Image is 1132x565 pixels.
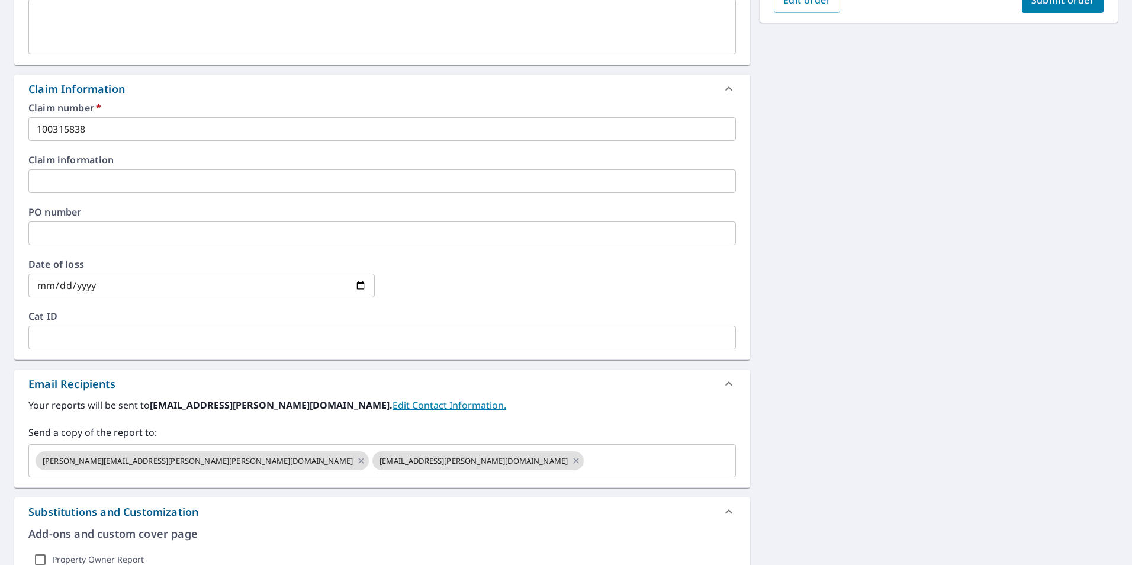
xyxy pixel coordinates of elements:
div: Claim Information [14,75,750,103]
div: Claim Information [28,81,125,97]
span: [PERSON_NAME][EMAIL_ADDRESS][PERSON_NAME][PERSON_NAME][DOMAIN_NAME] [36,455,360,467]
div: Email Recipients [28,376,115,392]
label: Your reports will be sent to [28,398,736,412]
div: Email Recipients [14,370,750,398]
label: Send a copy of the report to: [28,425,736,439]
label: Date of loss [28,259,375,269]
label: Property Owner Report [52,554,144,565]
p: Add-ons and custom cover page [28,526,736,542]
span: [EMAIL_ADDRESS][PERSON_NAME][DOMAIN_NAME] [372,455,575,467]
div: Substitutions and Customization [28,504,198,520]
b: [EMAIL_ADDRESS][PERSON_NAME][DOMAIN_NAME]. [150,399,393,412]
label: PO number [28,207,736,217]
label: Claim number [28,103,736,113]
div: [EMAIL_ADDRESS][PERSON_NAME][DOMAIN_NAME] [372,451,584,470]
label: Cat ID [28,312,736,321]
div: Substitutions and Customization [14,497,750,526]
label: Claim information [28,155,736,165]
div: [PERSON_NAME][EMAIL_ADDRESS][PERSON_NAME][PERSON_NAME][DOMAIN_NAME] [36,451,369,470]
a: EditContactInfo [393,399,506,412]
